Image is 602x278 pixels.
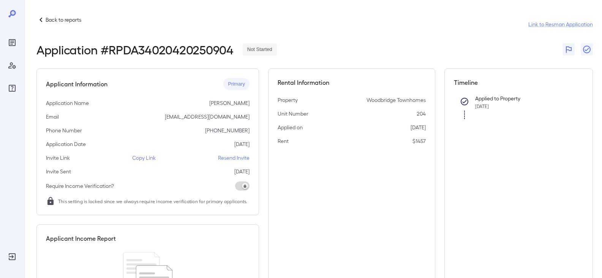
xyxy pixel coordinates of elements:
[36,43,234,56] h2: Application # RPDA34020420250904
[58,197,248,205] span: This setting is locked since we always require income verification for primary applicants.
[46,99,89,107] p: Application Name
[209,99,250,107] p: [PERSON_NAME]
[132,154,156,162] p: Copy Link
[46,79,107,89] h5: Applicant Information
[417,110,426,118] p: 204
[46,113,59,121] p: Email
[6,37,18,49] div: Reports
[46,127,82,134] p: Phone Number
[6,59,18,71] div: Manage Users
[205,127,250,134] p: [PHONE_NUMBER]
[234,168,250,175] p: [DATE]
[278,124,303,131] p: Applied on
[278,96,298,104] p: Property
[475,103,489,109] span: [DATE]
[475,95,572,102] p: Applied to Property
[278,78,426,87] h5: Rental Information
[165,113,250,121] p: [EMAIL_ADDRESS][DOMAIN_NAME]
[278,110,308,118] p: Unit Number
[46,154,70,162] p: Invite Link
[528,21,593,28] a: Link to Resman Application
[581,43,593,56] button: Close Report
[278,137,289,145] p: Rent
[234,140,250,148] p: [DATE]
[243,46,277,53] span: Not Started
[218,154,250,162] p: Resend Invite
[6,82,18,94] div: FAQ
[6,251,18,263] div: Log Out
[367,96,426,104] p: Woodbridge Townhomes
[46,234,116,243] h5: Applicant Income Report
[46,140,86,148] p: Application Date
[412,137,426,145] p: $1457
[46,16,81,24] p: Back to reports
[562,43,575,56] button: Flag Report
[223,81,250,88] span: Primary
[454,78,584,87] h5: Timeline
[46,182,114,190] p: Require Income Verification?
[411,124,426,131] p: [DATE]
[46,168,71,175] p: Invite Sent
